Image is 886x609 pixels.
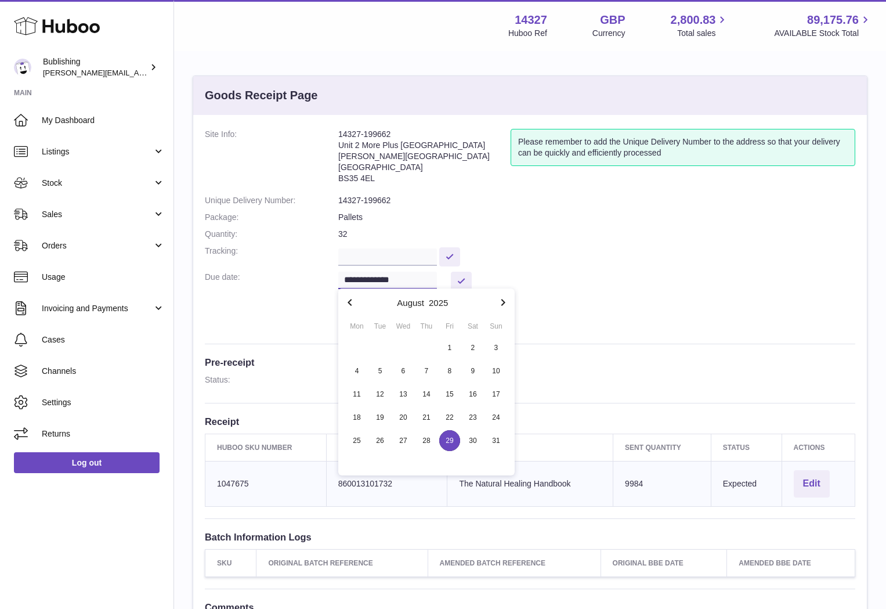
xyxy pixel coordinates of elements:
dt: Tracking: [205,246,338,266]
button: 28 [415,429,438,452]
button: 5 [368,359,392,383]
h3: Pre-receipt [205,356,855,369]
td: 9984 [613,461,711,506]
span: 29 [439,430,460,451]
button: 7 [415,359,438,383]
span: 5 [370,361,390,381]
span: [PERSON_NAME][EMAIL_ADDRESS][DOMAIN_NAME] [43,68,233,77]
button: 2 [461,336,484,359]
dd: 14327-199662 [338,195,855,206]
span: 17 [486,384,507,405]
div: Sun [484,321,508,331]
span: Settings [42,397,165,408]
span: Listings [42,146,153,157]
span: 22 [439,407,460,428]
span: 9 [462,361,483,381]
th: Amended BBE Date [727,549,855,576]
th: Product title [447,434,613,461]
span: 21 [416,407,437,428]
span: Cases [42,334,165,345]
span: 1 [439,337,460,358]
th: Actions [782,434,855,461]
td: 1047675 [205,461,327,506]
button: 21 [415,406,438,429]
button: 29 [438,429,461,452]
button: 30 [461,429,484,452]
dt: Site Info: [205,129,338,189]
span: 89,175.76 [807,12,859,28]
dt: Unique Delivery Number: [205,195,338,206]
span: 13 [393,384,414,405]
button: 24 [484,406,508,429]
strong: GBP [600,12,625,28]
th: Original BBE Date [601,549,727,576]
button: 31 [484,429,508,452]
th: Sent Quantity [613,434,711,461]
button: 14 [415,383,438,406]
td: 860013101732 [326,461,447,506]
span: 24 [486,407,507,428]
span: 16 [462,384,483,405]
span: 10 [486,361,507,381]
button: Edit [794,470,830,498]
span: 12 [370,384,390,405]
button: 13 [392,383,415,406]
span: 2,800.83 [671,12,716,28]
button: 11 [345,383,368,406]
button: 20 [392,406,415,429]
span: 14 [416,384,437,405]
button: 2025 [429,298,448,307]
th: SKU [205,549,256,576]
address: 14327-199662 Unit 2 More Plus [GEOGRAPHIC_DATA] [PERSON_NAME][GEOGRAPHIC_DATA] [GEOGRAPHIC_DATA] ... [338,129,511,189]
div: Tue [368,321,392,331]
button: 1 [438,336,461,359]
button: 19 [368,406,392,429]
th: Original Batch Reference [256,549,428,576]
span: Orders [42,240,153,251]
button: 22 [438,406,461,429]
button: 4 [345,359,368,383]
button: 16 [461,383,484,406]
div: Sat [461,321,484,331]
span: 19 [370,407,390,428]
h3: Batch Information Logs [205,531,855,543]
dd: Expected [338,374,855,385]
span: 31 [486,430,507,451]
span: Usage [42,272,165,283]
div: Thu [415,321,438,331]
button: 25 [345,429,368,452]
dt: Package: [205,212,338,223]
span: Channels [42,366,165,377]
dd: Pallets [338,212,855,223]
div: Wed [392,321,415,331]
span: 15 [439,384,460,405]
span: 23 [462,407,483,428]
a: 89,175.76 AVAILABLE Stock Total [774,12,872,39]
span: 11 [346,384,367,405]
span: Returns [42,428,165,439]
td: Expected [711,461,782,506]
span: Invoicing and Payments [42,303,153,314]
button: 6 [392,359,415,383]
span: 25 [346,430,367,451]
button: 23 [461,406,484,429]
span: 28 [416,430,437,451]
button: 12 [368,383,392,406]
span: Stock [42,178,153,189]
th: Huboo SKU Number [205,434,327,461]
span: 3 [486,337,507,358]
span: 8 [439,361,460,381]
button: 17 [484,383,508,406]
span: Total sales [677,28,729,39]
h3: Goods Receipt Page [205,88,318,103]
button: 3 [484,336,508,359]
button: August [397,298,424,307]
span: My Dashboard [42,115,165,126]
button: 26 [368,429,392,452]
span: 18 [346,407,367,428]
a: Log out [14,452,160,473]
button: 9 [461,359,484,383]
th: Amended Batch Reference [428,549,601,576]
dd: 32 [338,229,855,240]
th: Status [711,434,782,461]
